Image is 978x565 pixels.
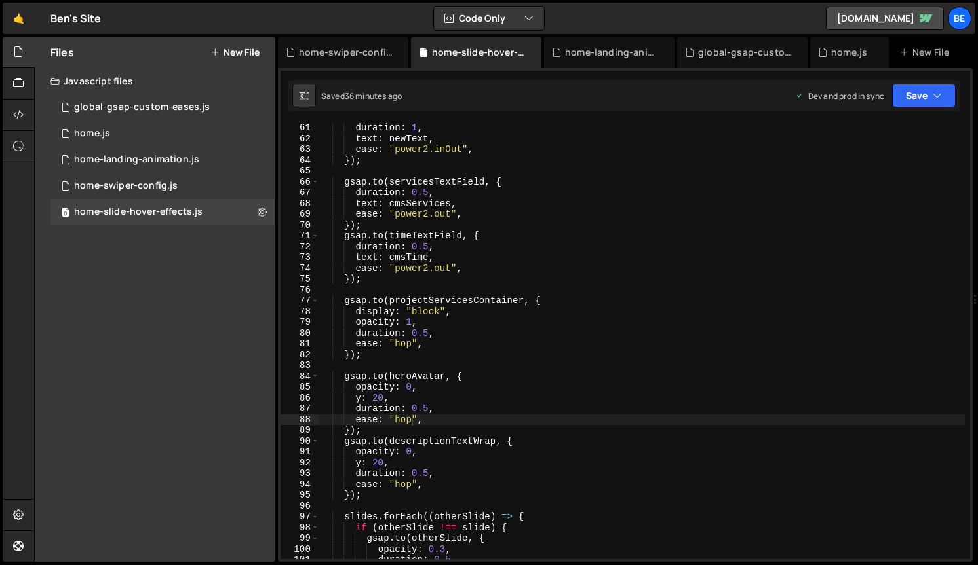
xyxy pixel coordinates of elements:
[826,7,944,30] a: [DOMAIN_NAME]
[281,242,319,253] div: 72
[74,180,178,192] div: home-swiper-config.js
[281,490,319,501] div: 95
[281,479,319,490] div: 94
[281,263,319,274] div: 74
[281,350,319,361] div: 82
[281,458,319,469] div: 92
[281,436,319,447] div: 90
[281,177,319,188] div: 66
[565,46,659,59] div: home-landing-animation.js
[281,209,319,220] div: 69
[50,120,275,147] div: 11910/28508.js
[281,198,319,210] div: 68
[281,295,319,306] div: 77
[281,274,319,285] div: 75
[281,144,319,155] div: 63
[50,173,275,199] div: 11910/28432.js
[50,10,102,26] div: Ben's Site
[62,208,69,219] span: 0
[281,371,319,382] div: 84
[795,90,884,101] div: Dev and prod in sync
[281,338,319,350] div: 81
[281,501,319,512] div: 96
[281,360,319,371] div: 83
[281,468,319,479] div: 93
[281,220,319,231] div: 70
[892,84,956,107] button: Save
[281,285,319,296] div: 76
[831,46,867,59] div: home.js
[281,544,319,555] div: 100
[345,90,402,101] div: 36 minutes ago
[281,511,319,522] div: 97
[281,306,319,318] div: 78
[321,90,402,101] div: Saved
[281,447,319,458] div: 91
[281,382,319,393] div: 85
[281,328,319,339] div: 80
[698,46,792,59] div: global-gsap-custom-eases.js
[74,154,199,166] div: home-landing-animation.js
[432,46,526,59] div: home-slide-hover-effects.js
[299,46,393,59] div: home-swiper-config.js
[281,414,319,426] div: 88
[281,252,319,263] div: 73
[210,47,260,58] button: New File
[281,166,319,177] div: 65
[281,533,319,544] div: 99
[281,230,319,242] div: 71
[899,46,954,59] div: New File
[281,393,319,404] div: 86
[434,7,544,30] button: Code Only
[50,45,74,60] h2: Files
[281,317,319,328] div: 79
[281,425,319,436] div: 89
[74,128,110,139] div: home.js
[35,68,275,94] div: Javascript files
[281,155,319,166] div: 64
[281,403,319,414] div: 87
[50,147,275,173] div: 11910/28512.js
[3,3,35,34] a: 🤙
[74,101,210,113] div: global-gsap-custom-eases.js
[281,122,319,134] div: 61
[281,522,319,534] div: 98
[50,199,275,225] div: 11910/28435.js
[281,134,319,145] div: 62
[74,206,203,218] div: home-slide-hover-effects.js
[948,7,971,30] a: Be
[50,94,275,120] div: 11910/28433.js
[281,187,319,198] div: 67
